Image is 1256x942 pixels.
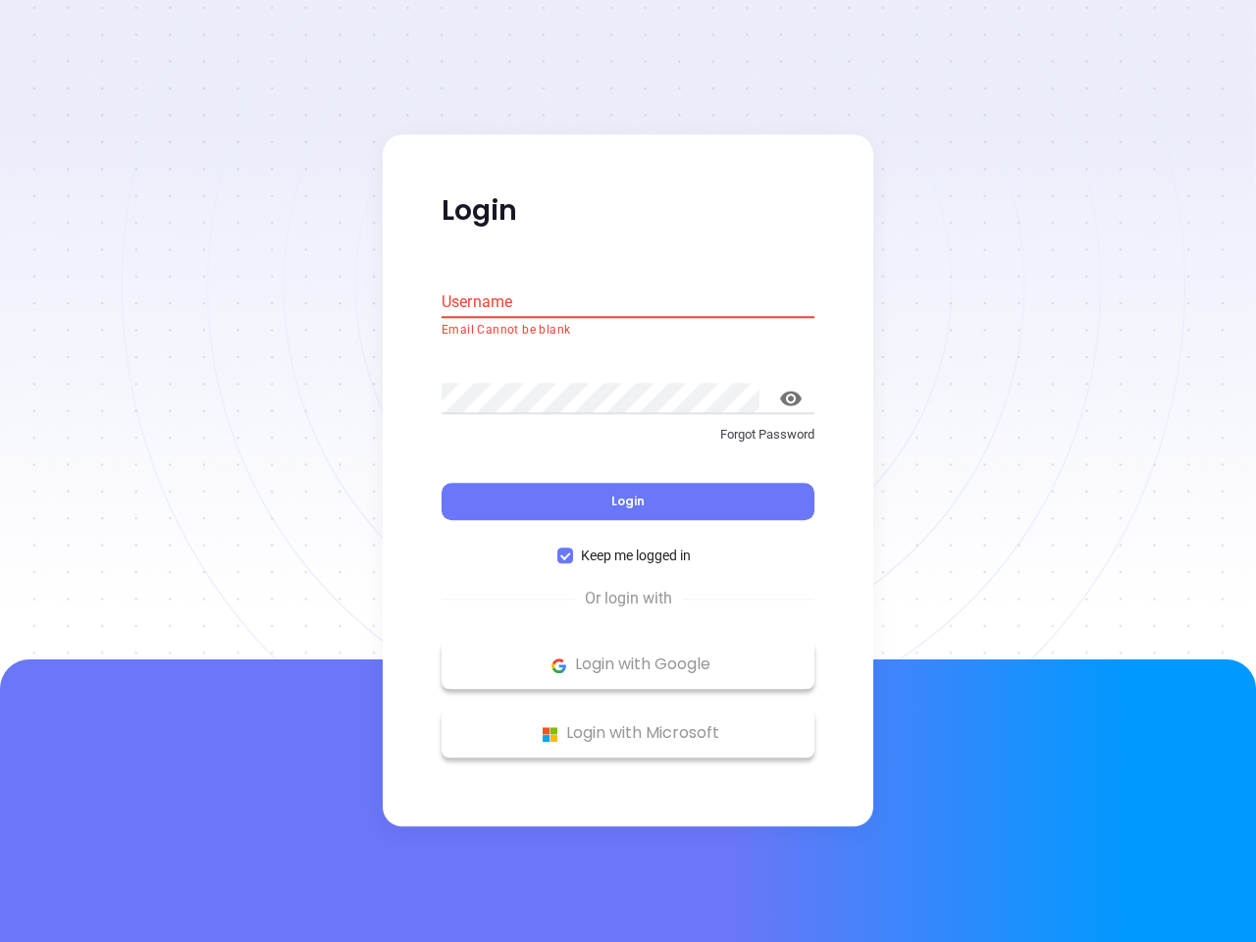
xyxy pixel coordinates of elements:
p: Email Cannot be blank [442,321,814,340]
span: Login [611,494,645,510]
img: Google Logo [547,654,571,678]
a: Forgot Password [442,425,814,460]
button: Google Logo Login with Google [442,641,814,690]
span: Or login with [575,588,682,611]
p: Login with Google [451,651,805,680]
button: toggle password visibility [767,375,814,422]
img: Microsoft Logo [538,722,562,747]
button: Login [442,484,814,521]
button: Microsoft Logo Login with Microsoft [442,709,814,759]
p: Login [442,193,814,229]
span: Keep me logged in [573,546,699,567]
p: Login with Microsoft [451,719,805,749]
p: Forgot Password [442,425,814,445]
